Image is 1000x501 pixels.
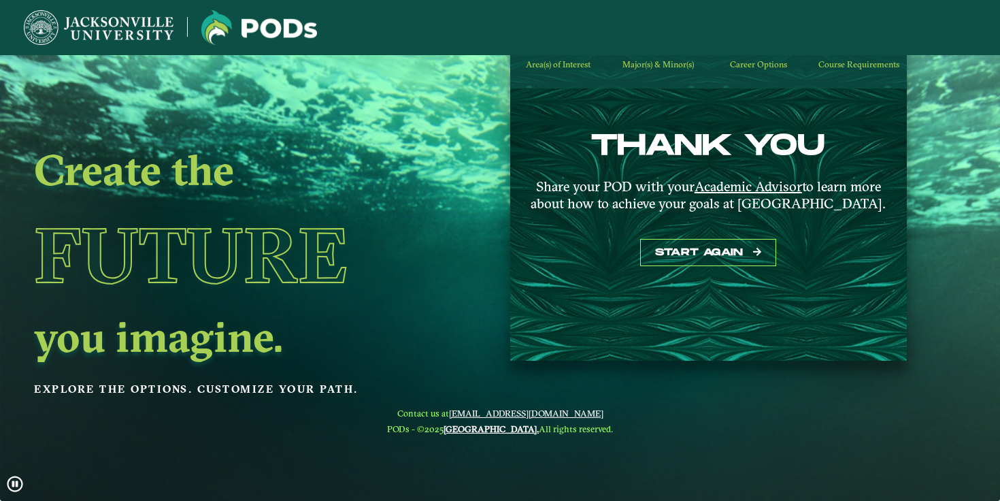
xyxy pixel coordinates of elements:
[24,10,173,45] img: Jacksonville University logo
[730,59,787,69] span: Career Options
[34,379,416,400] p: Explore the options. Customize your path.
[640,239,776,267] button: Start again
[527,178,890,212] p: Share your POD with your to learn more about how to achieve your goals at [GEOGRAPHIC_DATA].
[444,423,539,434] a: [GEOGRAPHIC_DATA].
[622,59,694,69] span: Major(s) & Minor(s)
[387,423,613,434] span: PODs - ©2025 All rights reserved.
[695,178,802,195] a: Academic Advisor
[34,317,416,355] h2: you imagine.
[201,10,317,45] img: Jacksonville University logo
[526,59,590,69] span: Area(s) of Interest
[517,129,900,163] h3: THANK YOU
[449,408,603,419] a: [EMAIL_ADDRESS][DOMAIN_NAME]
[818,59,899,69] span: Course Requirements
[34,150,416,189] h2: Create the
[387,408,613,419] span: Contact us at
[34,193,416,317] h1: Future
